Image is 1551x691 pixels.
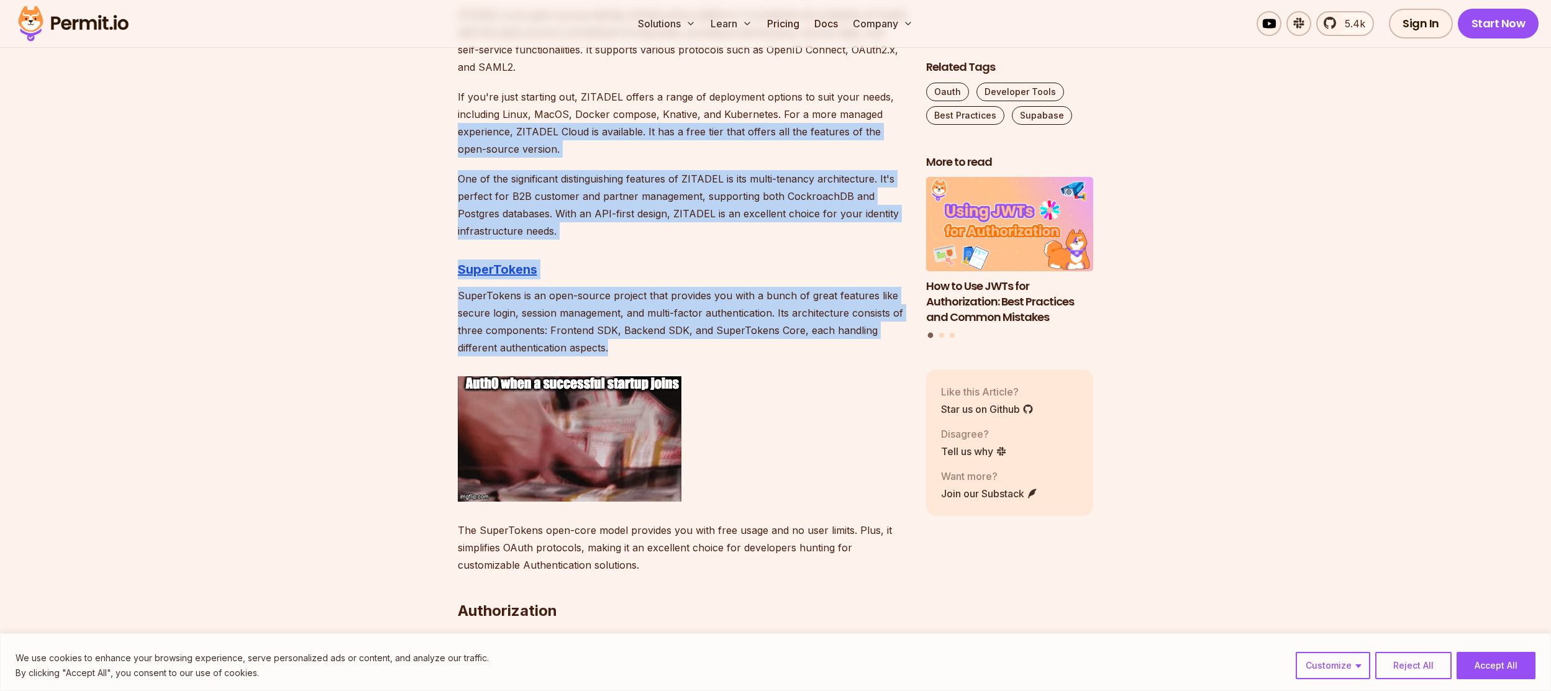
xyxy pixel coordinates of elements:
[706,11,757,36] button: Learn
[12,2,134,45] img: Permit logo
[941,402,1034,417] a: Star us on Github
[926,83,969,101] a: Oauth
[941,427,1007,441] p: Disagree?
[1337,16,1365,31] span: 5.4k
[1296,652,1370,679] button: Customize
[926,178,1094,325] a: How to Use JWTs for Authorization: Best Practices and Common MistakesHow to Use JWTs for Authoriz...
[16,651,489,666] p: We use cookies to enhance your browsing experience, serve personalized ads or content, and analyz...
[926,178,1094,325] li: 1 of 3
[1458,9,1539,38] a: Start Now
[1316,11,1374,36] a: 5.4k
[458,88,906,158] p: If you're just starting out, ZITADEL offers a range of deployment options to suit your needs, inc...
[458,522,906,574] p: The SuperTokens open-core model provides you with free usage and no user limits. Plus, it simplif...
[926,178,1094,340] div: Posts
[762,11,804,36] a: Pricing
[926,155,1094,170] h2: More to read
[1012,106,1072,125] a: Supabase
[16,666,489,680] p: By clicking "Accept All", you consent to our use of cookies.
[926,178,1094,272] img: How to Use JWTs for Authorization: Best Practices and Common Mistakes
[633,11,701,36] button: Solutions
[1389,9,1453,38] a: Sign In
[941,469,1038,484] p: Want more?
[926,60,1094,75] h2: Related Tags
[939,333,944,338] button: Go to slide 2
[941,444,1007,459] a: Tell us why
[926,279,1094,325] h3: How to Use JWTs for Authorization: Best Practices and Common Mistakes
[976,83,1064,101] a: Developer Tools
[1457,652,1535,679] button: Accept All
[458,602,557,620] strong: Authorization
[1375,652,1452,679] button: Reject All
[458,287,906,356] p: SuperTokens is an open-source project that provides you with a bunch of great features like secur...
[941,486,1038,501] a: Join our Substack
[941,384,1034,399] p: Like this Article?
[458,262,537,277] a: SuperTokens
[928,333,934,338] button: Go to slide 1
[950,333,955,338] button: Go to slide 3
[458,170,906,240] p: One of the significant distinguishing features of ZITADEL is its multi-tenancy architecture. It's...
[458,376,681,502] img: 88f4w9.gif
[926,106,1004,125] a: Best Practices
[848,11,918,36] button: Company
[809,11,843,36] a: Docs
